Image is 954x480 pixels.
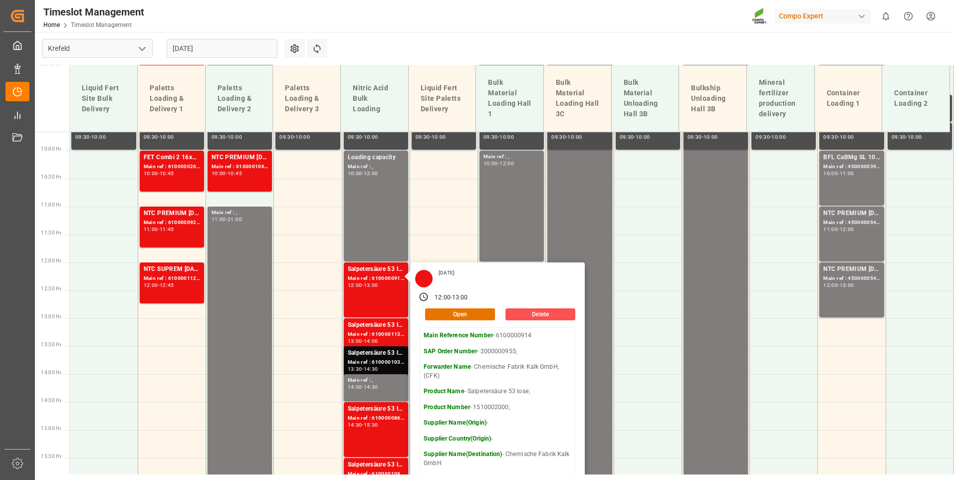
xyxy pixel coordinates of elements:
[41,230,61,236] span: 11:30 Hr
[704,135,718,139] div: 10:00
[838,171,839,176] div: -
[755,135,770,139] div: 09:30
[212,171,226,176] div: 10:00
[41,398,61,403] span: 14:30 Hr
[498,161,499,166] div: -
[144,219,200,227] div: Main ref : 6100000923, 2000000197;
[435,269,458,276] div: [DATE]
[424,331,571,340] p: - 6100000914
[823,163,880,171] div: Main ref : 4500000394, 2000000310;
[212,209,268,217] div: Main ref : ,
[362,367,363,371] div: -
[424,450,571,468] p: - Chemische Fabrik Kalk GmbH
[424,435,491,442] strong: Supplier Country(Origin)
[228,171,242,176] div: 10:45
[838,283,839,287] div: -
[348,348,404,358] div: Salpetersäure 53 lose;
[158,171,160,176] div: -
[424,404,470,411] strong: Product Number
[688,135,702,139] div: 09:30
[451,293,452,302] div: -
[362,171,363,176] div: -
[484,73,535,123] div: Bulk Material Loading Hall 1
[158,135,160,139] div: -
[226,171,228,176] div: -
[840,283,854,287] div: 13:00
[840,135,854,139] div: 10:00
[566,135,567,139] div: -
[42,39,153,58] input: Type to search/select
[552,73,603,123] div: Bulk Material Loading Hall 3C
[348,163,404,171] div: Main ref : ,
[144,135,158,139] div: 09:30
[424,419,486,426] strong: Supplier Name(Origin)
[636,135,650,139] div: 10:00
[146,79,197,118] div: Paletts Loading & Delivery 1
[348,330,404,339] div: Main ref : 6100001130, 2000001018;
[348,367,362,371] div: 13:30
[424,435,571,444] p: -
[908,135,922,139] div: 10:00
[483,135,498,139] div: 09:30
[75,135,90,139] div: 09:30
[424,363,571,380] p: - Chemische Fabrik Kalk GmbH, (CFK)
[823,264,880,274] div: NTC PREMIUM [DATE] 25kg (x42) INT;
[823,227,838,232] div: 11:00
[349,79,400,118] div: Nitric Acid Bulk Loading
[823,274,880,283] div: Main ref : 4500000545, 2000000354;
[840,171,854,176] div: 11:00
[43,4,144,19] div: Timeslot Management
[620,73,671,123] div: Bulk Material Unloading Hall 3B
[551,135,566,139] div: 09:30
[228,217,242,222] div: 21:00
[823,135,838,139] div: 09:30
[41,286,61,291] span: 12:30 Hr
[212,153,268,163] div: NTC PREMIUM [DATE] 25kg (x42) INT MTO;NTC CLASSIC [DATE] 25kg (x42) INT MTO;
[687,79,738,118] div: Bulkship Unloading Hall 3B
[144,171,158,176] div: 10:00
[348,171,362,176] div: 10:00
[823,153,880,163] div: BFL CaBMg SL 1000L IBC;
[348,414,404,423] div: Main ref : 6100000867, 2000000891;
[362,283,363,287] div: -
[41,342,61,347] span: 13:30 Hr
[424,451,502,458] strong: Supplier Name(Destination)
[430,135,432,139] div: -
[620,135,634,139] div: 09:30
[483,153,540,161] div: Main ref : ,
[212,217,226,222] div: 11:00
[41,426,61,431] span: 15:00 Hr
[158,227,160,232] div: -
[897,5,920,27] button: Help Center
[498,135,499,139] div: -
[505,308,575,320] button: Delete
[158,283,160,287] div: -
[348,153,404,163] div: Loading capacity
[294,135,295,139] div: -
[892,135,906,139] div: 09:30
[348,470,404,479] div: Main ref : 6100001096, 2000001008;
[424,387,571,396] p: - Salpetersäure 53 lose;
[875,5,897,27] button: show 0 new notifications
[364,339,378,343] div: 14:00
[775,6,875,25] button: Compo Expert
[840,227,854,232] div: 12:00
[823,209,880,219] div: NTC PREMIUM [DATE] 25kg (x42) INT;
[364,367,378,371] div: 14:30
[167,39,277,58] input: DD.MM.YYYY
[435,293,451,302] div: 12:00
[499,135,514,139] div: 10:00
[348,376,404,385] div: Main ref : ,
[364,423,378,427] div: 15:30
[906,135,907,139] div: -
[432,135,446,139] div: 10:00
[228,135,242,139] div: 10:00
[348,358,404,367] div: Main ref : 6100001037, 2000000978;
[452,293,468,302] div: 13:00
[160,171,174,176] div: 10:45
[41,146,61,152] span: 10:00 Hr
[823,171,838,176] div: 10:00
[364,135,378,139] div: 10:00
[424,348,477,355] strong: SAP Order Number
[41,202,61,208] span: 11:00 Hr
